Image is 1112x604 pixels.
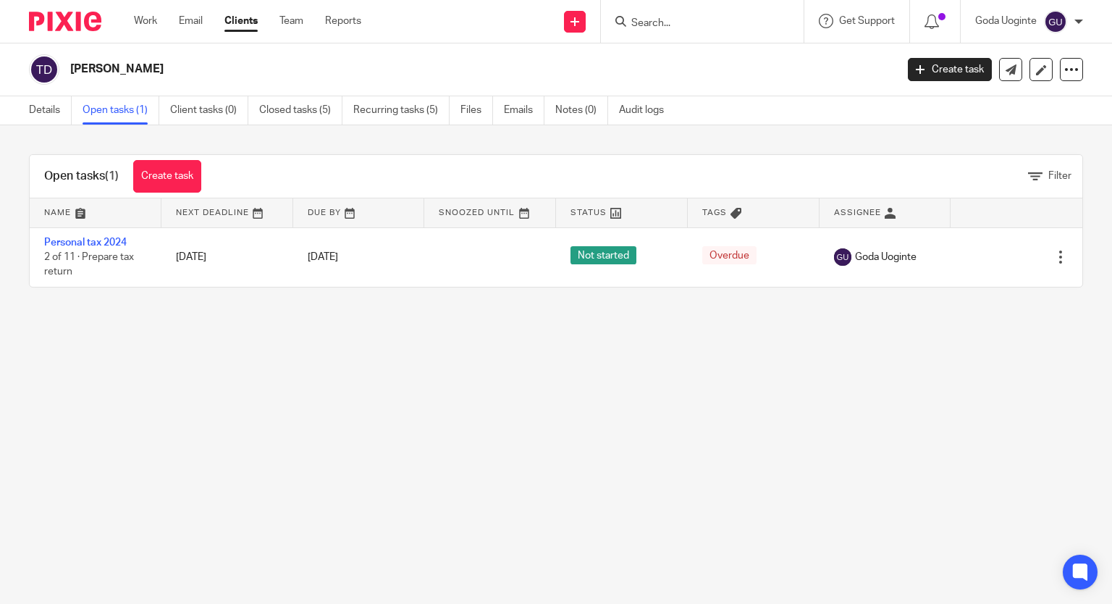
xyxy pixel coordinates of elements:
[70,62,723,77] h2: [PERSON_NAME]
[29,54,59,85] img: svg%3E
[630,17,760,30] input: Search
[1048,171,1071,181] span: Filter
[619,96,675,125] a: Audit logs
[44,252,134,277] span: 2 of 11 · Prepare tax return
[308,252,338,262] span: [DATE]
[134,14,157,28] a: Work
[133,160,201,193] a: Create task
[975,14,1037,28] p: Goda Uoginte
[908,58,992,81] a: Create task
[839,16,895,26] span: Get Support
[259,96,342,125] a: Closed tasks (5)
[325,14,361,28] a: Reports
[1044,10,1067,33] img: svg%3E
[29,12,101,31] img: Pixie
[161,227,293,287] td: [DATE]
[702,246,757,264] span: Overdue
[29,96,72,125] a: Details
[83,96,159,125] a: Open tasks (1)
[279,14,303,28] a: Team
[170,96,248,125] a: Client tasks (0)
[460,96,493,125] a: Files
[504,96,544,125] a: Emails
[555,96,608,125] a: Notes (0)
[224,14,258,28] a: Clients
[105,170,119,182] span: (1)
[855,250,917,264] span: Goda Uoginte
[439,209,515,217] span: Snoozed Until
[179,14,203,28] a: Email
[44,238,127,248] a: Personal tax 2024
[702,209,727,217] span: Tags
[44,169,119,184] h1: Open tasks
[353,96,450,125] a: Recurring tasks (5)
[570,209,607,217] span: Status
[570,246,636,264] span: Not started
[834,248,851,266] img: svg%3E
